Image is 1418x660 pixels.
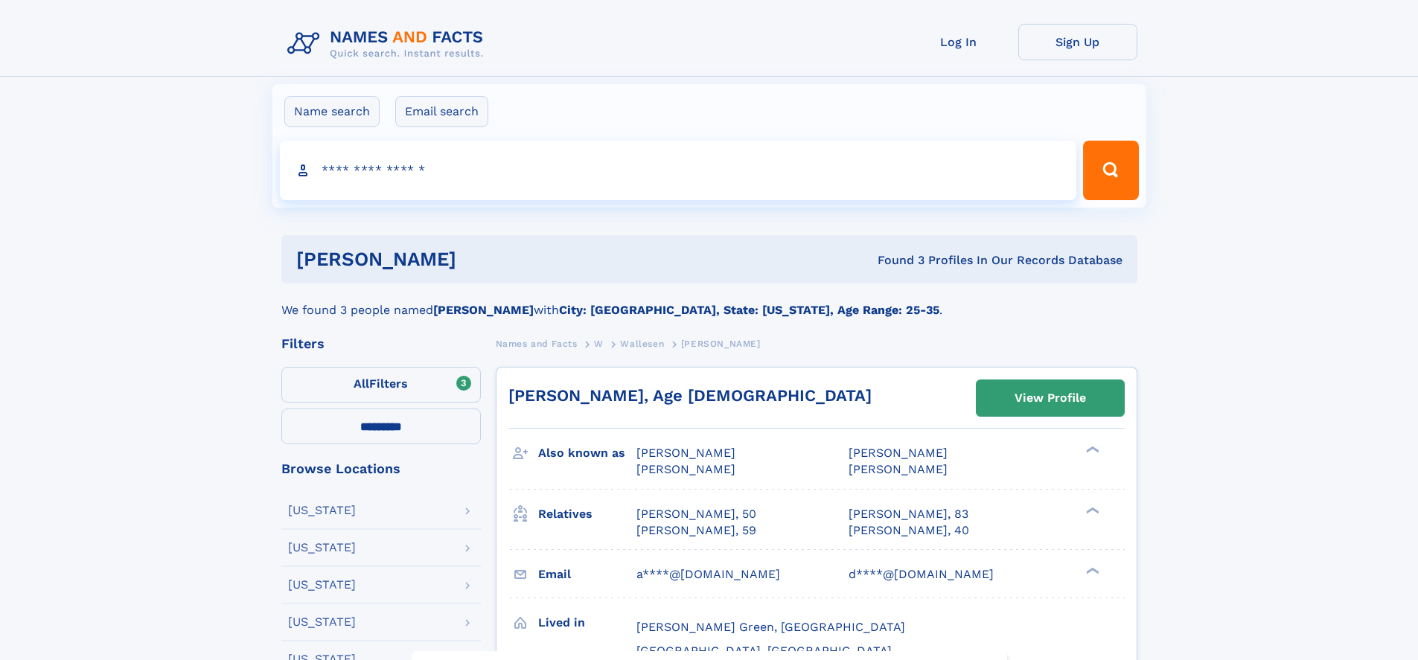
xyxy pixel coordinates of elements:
[281,367,481,403] label: Filters
[899,24,1018,60] a: Log In
[849,506,968,522] a: [PERSON_NAME], 83
[636,620,905,634] span: [PERSON_NAME] Green, [GEOGRAPHIC_DATA]
[288,616,356,628] div: [US_STATE]
[281,24,496,64] img: Logo Names and Facts
[636,644,892,658] span: [GEOGRAPHIC_DATA], [GEOGRAPHIC_DATA]
[636,462,735,476] span: [PERSON_NAME]
[281,462,481,475] div: Browse Locations
[538,610,636,635] h3: Lived in
[1082,566,1100,575] div: ❯
[288,542,356,554] div: [US_STATE]
[496,334,578,353] a: Names and Facts
[538,502,636,527] h3: Relatives
[281,283,1137,319] div: We found 3 people named with .
[433,303,534,317] b: [PERSON_NAME]
[288,579,356,591] div: [US_STATE]
[594,334,604,353] a: W
[508,386,872,405] a: [PERSON_NAME], Age [DEMOGRAPHIC_DATA]
[538,440,636,466] h3: Also known as
[1083,141,1138,200] button: Search Button
[681,339,761,349] span: [PERSON_NAME]
[288,504,356,516] div: [US_STATE]
[395,96,488,127] label: Email search
[1015,381,1086,415] div: View Profile
[594,339,604,349] span: W
[354,377,369,391] span: All
[977,380,1124,416] a: View Profile
[636,506,756,522] a: [PERSON_NAME], 50
[296,250,667,269] h1: [PERSON_NAME]
[620,334,664,353] a: Wallesen
[1018,24,1137,60] a: Sign Up
[538,562,636,587] h3: Email
[636,446,735,460] span: [PERSON_NAME]
[636,522,756,539] a: [PERSON_NAME], 59
[280,141,1077,200] input: search input
[1082,445,1100,455] div: ❯
[667,252,1122,269] div: Found 3 Profiles In Our Records Database
[620,339,664,349] span: Wallesen
[281,337,481,350] div: Filters
[559,303,939,317] b: City: [GEOGRAPHIC_DATA], State: [US_STATE], Age Range: 25-35
[849,446,948,460] span: [PERSON_NAME]
[284,96,380,127] label: Name search
[849,462,948,476] span: [PERSON_NAME]
[849,522,969,539] a: [PERSON_NAME], 40
[1082,505,1100,515] div: ❯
